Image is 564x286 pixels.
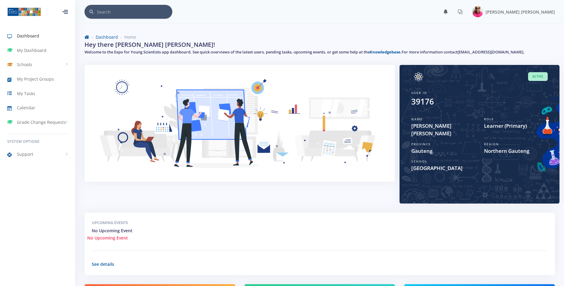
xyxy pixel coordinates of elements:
[411,72,426,81] img: Image placeholder
[92,72,388,185] img: Learner
[411,96,434,108] div: 39176
[411,159,427,163] span: School
[7,7,41,17] img: ...
[84,49,555,55] h5: Welcome to the Expo for Young Scientists app dashboard. See quick overviews of the latest users, ...
[17,47,46,53] span: My Dashboard
[370,49,402,55] a: Knowledgebase.
[118,34,136,40] li: Home
[486,9,555,15] span: [PERSON_NAME] [PERSON_NAME]
[17,151,33,157] span: Support
[92,261,114,267] a: See details
[528,72,548,81] span: Active
[92,228,132,233] span: No Upcoming Event
[411,117,423,121] span: Name
[17,119,66,125] span: Grade Change Requests
[17,61,32,68] span: Schools
[84,34,555,40] nav: breadcrumb
[17,104,35,111] span: Calendar
[17,76,54,82] span: My Project Groups
[484,142,499,146] span: Region
[484,122,548,130] span: Learner (Primary)
[97,5,172,19] input: Search
[87,235,128,241] span: No Upcoming Event
[457,49,523,55] a: [EMAIL_ADDRESS][DOMAIN_NAME]
[7,139,68,144] h6: System Options
[411,164,548,172] span: [GEOGRAPHIC_DATA]
[17,90,35,97] span: My Tasks
[411,91,427,95] span: User ID
[96,34,118,40] a: Dashboard
[472,6,483,17] img: Image placeholder
[17,33,39,39] span: Dashboard
[411,122,475,137] span: [PERSON_NAME] [PERSON_NAME]
[467,5,555,18] a: Image placeholder [PERSON_NAME] [PERSON_NAME]
[484,147,548,155] span: Northern Gauteng
[92,220,548,226] h5: Upcoming Events
[84,40,215,49] h2: Hey there [PERSON_NAME] [PERSON_NAME]!
[411,147,475,155] span: Gauteng
[411,142,431,146] span: Province
[484,117,494,121] span: Role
